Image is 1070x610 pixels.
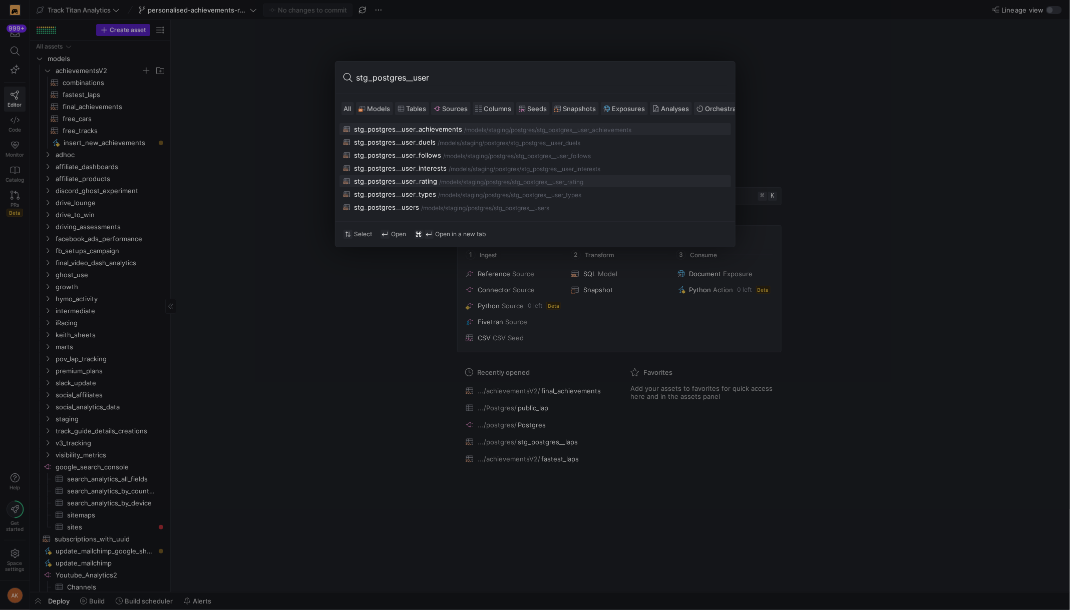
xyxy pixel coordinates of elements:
[354,164,447,172] div: stg_postgres__user_interests
[443,105,468,113] span: Sources
[563,105,596,113] span: Snapshots
[449,166,473,173] div: /models/
[520,166,601,173] div: /stg_postgres__user_interests
[407,105,427,113] span: Tables
[415,230,486,239] div: Open in a new tab
[431,102,471,115] button: Sources
[464,179,510,186] div: staging/postgres
[341,102,354,115] button: All
[356,102,393,115] button: Models
[381,230,407,239] div: Open
[446,205,492,212] div: staging/postgres
[354,203,420,211] div: stg_postgres__users
[439,192,463,199] div: /models/
[354,190,437,198] div: stg_postgres__user_types
[354,125,463,133] div: stg_postgres__user_achievements
[343,230,373,239] div: Select
[463,192,509,199] div: staging/postgres
[465,127,489,134] div: /models/
[395,102,429,115] button: Tables
[510,179,584,186] div: /stg_postgres__user_rating
[509,192,582,199] div: /stg_postgres__user_types
[694,102,755,115] button: Orchestrations
[661,105,689,113] span: Analyses
[489,127,535,134] div: staging/postgres
[354,151,442,159] div: stg_postgres__user_follows
[354,138,436,146] div: stg_postgres__user_duels
[509,140,581,147] div: /stg_postgres__user_duels
[484,105,512,113] span: Columns
[473,166,520,173] div: staging/postgres
[535,127,632,134] div: /stg_postgres__user_achievements
[492,205,550,212] div: /stg_postgres__users
[415,230,424,239] span: ⌘
[344,105,351,113] span: All
[705,105,752,113] span: Orchestrations
[440,179,464,186] div: /models/
[516,102,550,115] button: Seeds
[356,70,727,86] input: Search or run a command
[438,140,462,147] div: /models/
[368,105,391,113] span: Models
[354,177,438,185] div: stg_postgres__user_rating
[528,105,547,113] span: Seeds
[444,153,468,160] div: /models/
[514,153,591,160] div: /stg_postgres__user_follows
[612,105,645,113] span: Exposures
[468,153,514,160] div: staging/postgres
[462,140,509,147] div: staging/postgres
[422,205,446,212] div: /models/
[473,102,514,115] button: Columns
[650,102,692,115] button: Analyses
[601,102,648,115] button: Exposures
[552,102,599,115] button: Snapshots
